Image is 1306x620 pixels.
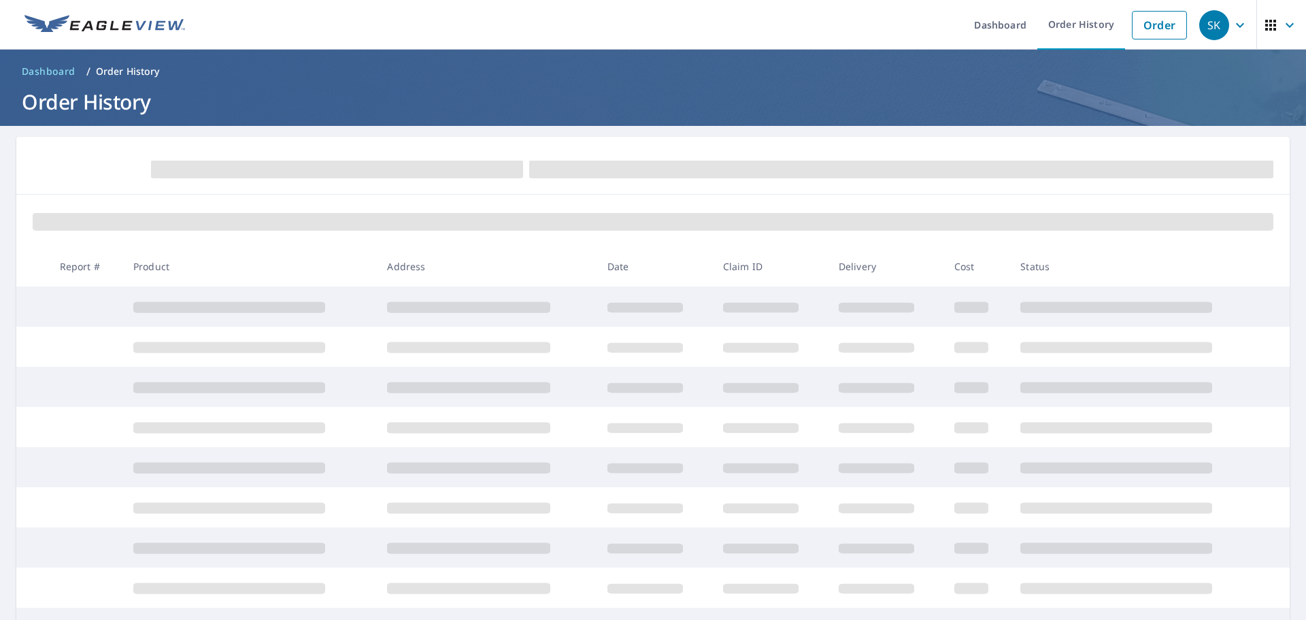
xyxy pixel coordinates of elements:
[22,65,76,78] span: Dashboard
[376,246,596,287] th: Address
[16,61,1290,82] nav: breadcrumb
[1199,10,1229,40] div: SK
[16,61,81,82] a: Dashboard
[49,246,122,287] th: Report #
[86,63,90,80] li: /
[16,88,1290,116] h1: Order History
[712,246,828,287] th: Claim ID
[828,246,943,287] th: Delivery
[24,15,185,35] img: EV Logo
[597,246,712,287] th: Date
[943,246,1010,287] th: Cost
[96,65,160,78] p: Order History
[1009,246,1264,287] th: Status
[122,246,376,287] th: Product
[1132,11,1187,39] a: Order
